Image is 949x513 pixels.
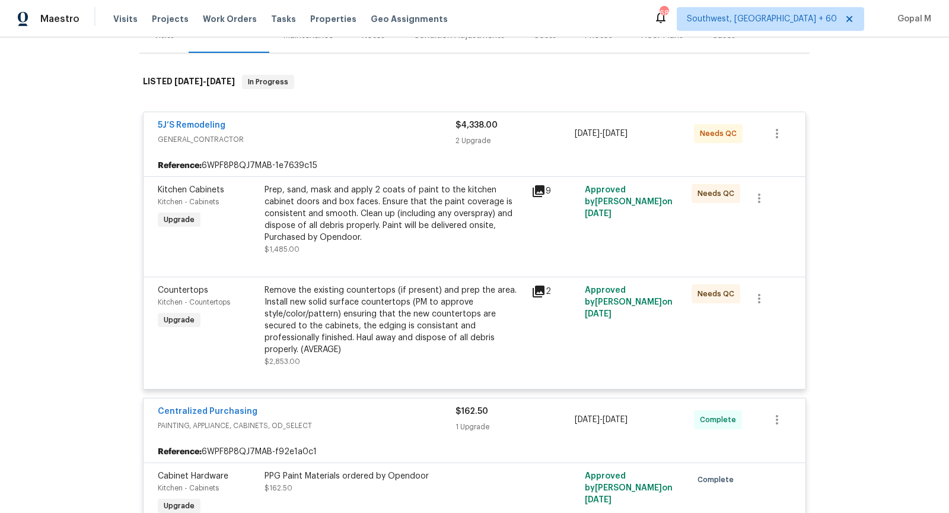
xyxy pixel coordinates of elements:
[575,414,628,426] span: -
[698,474,738,486] span: Complete
[603,129,628,138] span: [DATE]
[203,13,257,25] span: Work Orders
[456,121,498,129] span: $4,338.00
[158,134,456,145] span: GENERAL_CONTRACTOR
[585,210,612,218] span: [DATE]
[575,128,628,140] span: -
[158,186,224,194] span: Kitchen Cabinets
[660,7,668,19] div: 689
[158,121,225,129] a: 5J’S Remodeling
[575,416,600,424] span: [DATE]
[585,310,612,318] span: [DATE]
[265,284,524,356] div: Remove the existing countertops (if present) and prep the area. Install new solid surface counter...
[603,416,628,424] span: [DATE]
[265,184,524,243] div: Prep, sand, mask and apply 2 coats of paint to the kitchen cabinet doors and box faces. Ensure th...
[700,128,741,140] span: Needs QC
[531,284,578,299] div: 2
[271,15,296,23] span: Tasks
[265,470,524,482] div: PPG Paint Materials ordered by Opendoor
[158,160,202,172] b: Reference:
[310,13,356,25] span: Properties
[265,484,292,492] span: $162.50
[159,500,199,512] span: Upgrade
[265,246,300,253] span: $1,485.00
[158,420,456,432] span: PAINTING, APPLIANCE, CABINETS, OD_SELECT
[575,129,600,138] span: [DATE]
[687,13,837,25] span: Southwest, [GEOGRAPHIC_DATA] + 60
[159,214,199,226] span: Upgrade
[143,75,235,89] h6: LISTED
[113,13,138,25] span: Visits
[158,484,219,492] span: Kitchen - Cabinets
[158,407,257,416] a: Centralized Purchasing
[456,421,575,433] div: 1 Upgrade
[585,286,673,318] span: Approved by [PERSON_NAME] on
[371,13,448,25] span: Geo Assignments
[174,77,235,85] span: -
[158,446,202,458] b: Reference:
[698,288,739,300] span: Needs QC
[698,188,739,199] span: Needs QC
[158,299,230,306] span: Kitchen - Countertops
[456,407,488,416] span: $162.50
[139,63,810,101] div: LISTED [DATE]-[DATE]In Progress
[243,76,293,88] span: In Progress
[174,77,203,85] span: [DATE]
[265,358,300,365] span: $2,853.00
[40,13,79,25] span: Maestro
[159,314,199,326] span: Upgrade
[893,13,931,25] span: Gopal M
[206,77,235,85] span: [DATE]
[144,441,805,463] div: 6WPF8P8QJ7MAB-f92e1a0c1
[456,135,575,147] div: 2 Upgrade
[700,414,741,426] span: Complete
[531,184,578,198] div: 9
[158,286,208,294] span: Countertops
[158,198,219,205] span: Kitchen - Cabinets
[585,186,673,218] span: Approved by [PERSON_NAME] on
[585,496,612,504] span: [DATE]
[152,13,189,25] span: Projects
[585,472,673,504] span: Approved by [PERSON_NAME] on
[158,472,228,480] span: Cabinet Hardware
[144,155,805,176] div: 6WPF8P8QJ7MAB-1e7639c15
